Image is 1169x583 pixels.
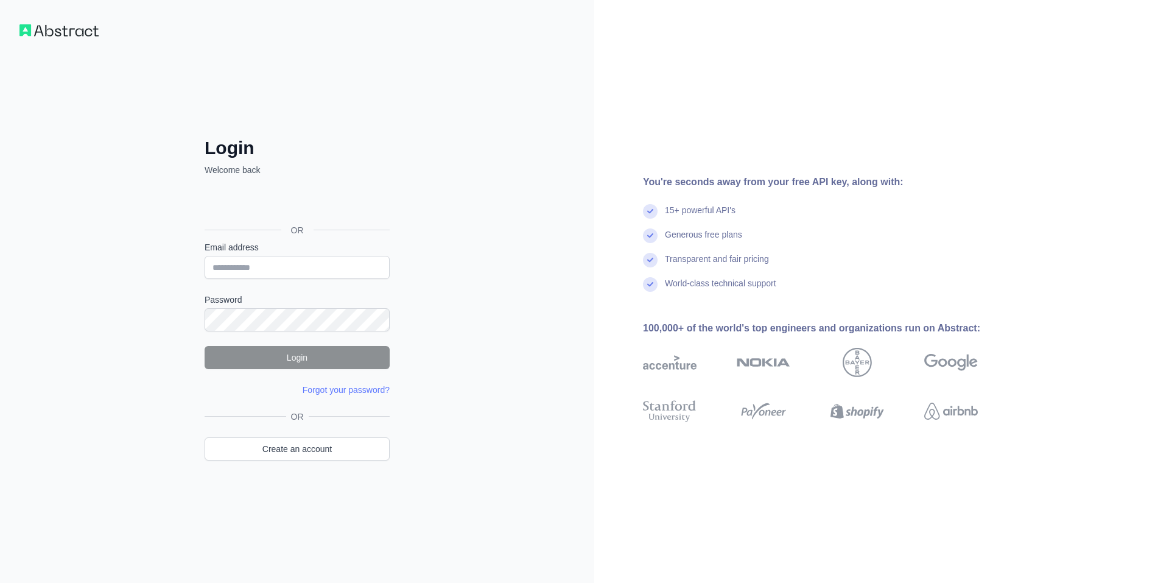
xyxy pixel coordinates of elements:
[286,411,309,423] span: OR
[281,224,314,236] span: OR
[198,189,393,216] iframe: Bouton "Se connecter avec Google"
[843,348,872,377] img: bayer
[19,24,99,37] img: Workflow
[737,348,790,377] img: nokia
[665,204,735,228] div: 15+ powerful API's
[643,277,658,292] img: check mark
[643,398,697,425] img: stanford university
[665,277,776,302] div: World-class technical support
[643,175,1017,189] div: You're seconds away from your free API key, along with:
[643,228,658,243] img: check mark
[924,348,978,377] img: google
[643,253,658,267] img: check mark
[665,228,742,253] div: Generous free plans
[205,241,390,253] label: Email address
[643,321,1017,336] div: 100,000+ of the world's top engineers and organizations run on Abstract:
[303,385,390,395] a: Forgot your password?
[643,348,697,377] img: accenture
[643,204,658,219] img: check mark
[205,346,390,369] button: Login
[737,398,790,425] img: payoneer
[924,398,978,425] img: airbnb
[205,137,390,159] h2: Login
[665,253,769,277] div: Transparent and fair pricing
[205,164,390,176] p: Welcome back
[205,294,390,306] label: Password
[830,398,884,425] img: shopify
[205,437,390,461] a: Create an account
